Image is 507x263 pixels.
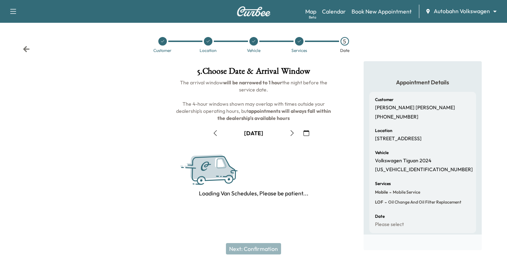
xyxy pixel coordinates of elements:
[352,7,412,16] a: Book New Appointment
[305,7,316,16] a: MapBeta
[340,48,349,53] div: Date
[375,199,383,205] span: LOF
[387,199,461,205] span: Oil Change and Oil Filter Replacement
[375,98,394,102] h6: Customer
[176,79,332,121] span: The arrival window the night before the service date. The 4-hour windows shown may overlap with t...
[175,67,332,79] h1: 5 . Choose Date & Arrival Window
[182,149,261,189] img: Curbee Service.svg
[375,128,392,133] h6: Location
[375,158,431,164] p: Volkswagen Tiguan 2024
[244,129,263,137] div: [DATE]
[375,151,389,155] h6: Vehicle
[199,189,308,198] p: Loading Van Schedules, Please be patient...
[375,221,404,228] p: Please select
[388,189,391,196] span: -
[23,46,30,53] div: Back
[247,48,260,53] div: Vehicle
[375,214,385,219] h6: Date
[217,108,332,121] b: appointments will always fall within the dealership's available hours
[434,7,490,15] span: Autobahn Volkswagen
[340,37,349,46] div: 5
[391,189,420,195] span: Mobile Service
[375,167,473,173] p: [US_VEHICLE_IDENTIFICATION_NUMBER]
[369,78,476,86] h5: Appointment Details
[200,48,217,53] div: Location
[309,15,316,20] div: Beta
[223,79,282,86] b: will be narrowed to 1 hour
[153,48,171,53] div: Customer
[375,105,455,111] p: [PERSON_NAME] [PERSON_NAME]
[375,136,422,142] p: [STREET_ADDRESS]
[237,6,271,16] img: Curbee Logo
[322,7,346,16] a: Calendar
[375,114,418,120] p: [PHONE_NUMBER]
[375,189,388,195] span: Mobile
[383,199,387,206] span: -
[375,182,391,186] h6: Services
[291,48,307,53] div: Services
